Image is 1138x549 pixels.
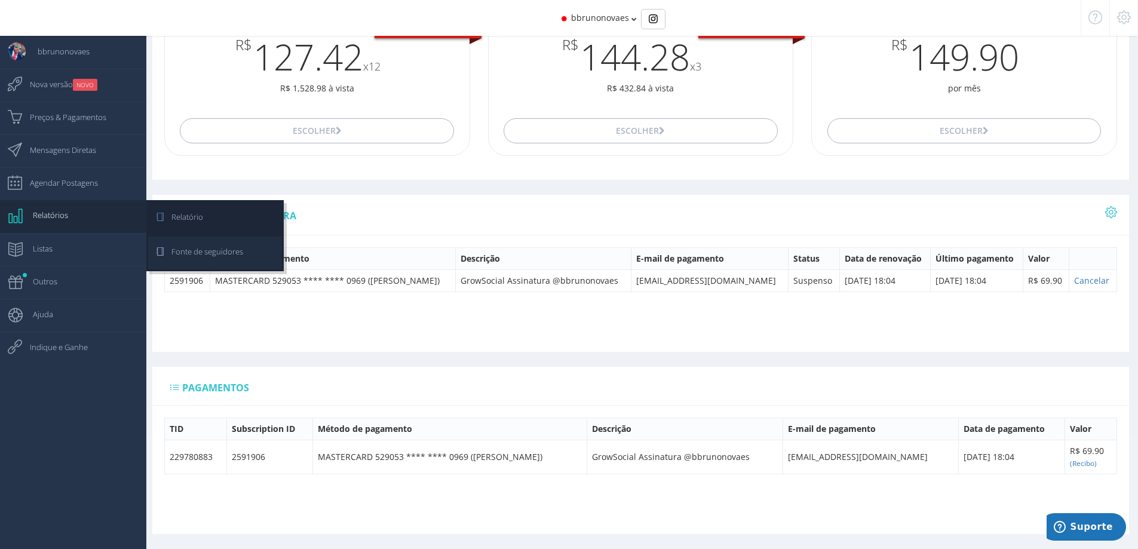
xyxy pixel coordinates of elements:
[1074,275,1109,286] a: Cancelar
[18,168,98,198] span: Agendar Postagens
[456,269,631,292] td: GrowSocial Assinatura @bbrunonovaes
[562,37,579,53] span: R$
[26,36,90,66] span: bbrunonovaes
[363,59,381,73] small: x12
[812,37,1116,76] h3: 149.90
[73,79,97,91] small: NOVO
[148,237,282,269] a: Fonte de seguidores
[210,247,456,269] th: Método de pagamento
[1070,457,1097,468] a: (Recibo)
[1023,247,1069,269] th: Valor
[571,12,629,23] span: bbrunonovaes
[1023,269,1069,292] td: R$ 69.90
[8,42,26,60] img: User Image
[839,247,931,269] th: Data de renovação
[891,37,908,53] span: R$
[235,37,252,53] span: R$
[180,118,454,143] button: Escolher
[587,440,783,474] td: GrowSocial Assinatura @bbrunonovaes
[489,82,793,94] p: R$ 432.84 à vista
[227,418,313,440] th: Subscription ID
[312,440,587,474] td: MASTERCARD 529053 **** **** 0969 ([PERSON_NAME])
[931,269,1023,292] td: [DATE] 18:04
[504,118,778,143] button: Escolher
[827,118,1102,143] button: Escolher
[631,247,789,269] th: E-mail de pagamento
[18,332,88,362] span: Indique e Ganhe
[165,37,470,76] h3: 127.42
[783,440,958,474] td: [EMAIL_ADDRESS][DOMAIN_NAME]
[21,234,53,263] span: Listas
[227,440,313,474] td: 2591906
[21,200,68,230] span: Relatórios
[587,418,783,440] th: Descrição
[159,202,203,232] span: Relatório
[456,247,631,269] th: Descrição
[931,247,1023,269] th: Último pagamento
[21,266,57,296] span: Outros
[159,237,243,266] span: Fonte de seguidores
[958,440,1065,474] td: [DATE] 18:04
[165,82,470,94] p: R$ 1,528.98 à vista
[839,269,931,292] td: [DATE] 18:04
[21,299,53,329] span: Ajuda
[18,102,106,132] span: Preços & Pagamentos
[165,440,227,474] td: 229780883
[631,269,789,292] td: [EMAIL_ADDRESS][DOMAIN_NAME]
[958,418,1065,440] th: Data de pagamento
[1047,513,1126,543] iframe: Abre um widget para que você possa encontrar mais informações
[18,69,97,99] span: Nova versão
[812,82,1116,94] p: por mês
[489,37,793,76] h3: 144.28
[148,202,282,235] a: Relatório
[312,418,587,440] th: Método de pagamento
[641,9,665,29] div: Basic example
[165,269,210,292] td: 2591906
[649,14,658,23] img: Instagram_simple_icon.svg
[18,135,96,165] span: Mensagens Diretas
[788,247,839,269] th: Status
[210,269,456,292] td: MASTERCARD 529053 **** **** 0969 ([PERSON_NAME])
[690,59,701,73] small: x3
[1065,418,1117,440] th: Valor
[1065,440,1117,474] td: R$ 69.90
[788,269,839,292] td: Suspenso
[783,418,958,440] th: E-mail de pagamento
[165,418,227,440] th: TID
[1070,458,1097,468] small: (Recibo)
[182,381,249,394] span: Pagamentos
